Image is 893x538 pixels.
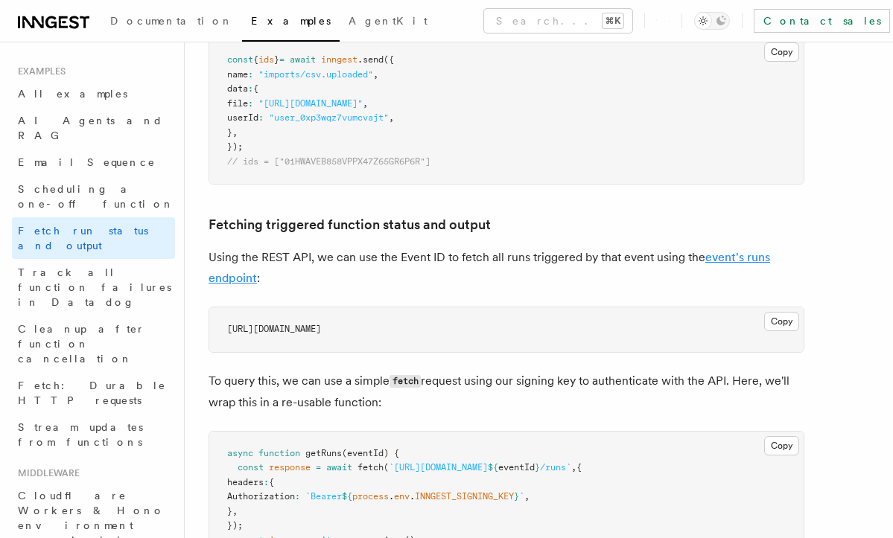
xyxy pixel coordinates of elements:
span: } [227,506,232,516]
a: AgentKit [340,4,436,40]
a: Contact sales [754,9,890,33]
span: "[URL][DOMAIN_NAME]" [258,98,363,109]
span: : [258,112,264,123]
span: // ids = ["01HWAVEB858VPPX47Z65GR6P6R"] [227,156,430,167]
span: getRuns [305,448,342,458]
span: [URL][DOMAIN_NAME] [227,324,321,334]
a: Fetch run status and output [12,217,175,259]
span: } [274,54,279,65]
span: Documentation [110,15,233,27]
span: = [316,462,321,473]
span: fetch [357,462,384,473]
span: { [253,83,258,94]
span: AI Agents and RAG [18,115,163,141]
span: { [269,477,274,487]
a: Fetch: Durable HTTP requests [12,372,175,414]
span: { [576,462,582,473]
span: = [279,54,285,65]
span: ( [384,462,389,473]
span: }); [227,520,243,531]
span: data [227,83,248,94]
a: Scheduling a one-off function [12,176,175,217]
span: : [248,98,253,109]
a: Cleanup after function cancellation [12,316,175,372]
span: , [232,506,238,516]
span: . [410,491,415,502]
span: `[URL][DOMAIN_NAME] [389,462,488,473]
span: { [253,54,258,65]
span: .send [357,54,384,65]
span: } [535,462,540,473]
span: , [363,98,368,109]
a: Email Sequence [12,149,175,176]
span: Authorization [227,491,295,502]
span: Stream updates from functions [18,421,143,448]
span: await [326,462,352,473]
span: All examples [18,88,127,100]
a: Examples [242,4,340,42]
button: Search...⌘K [484,9,632,33]
span: , [232,127,238,138]
span: process [352,491,389,502]
span: Fetch run status and output [18,225,148,252]
span: ids [258,54,274,65]
span: }); [227,141,243,152]
span: userId [227,112,258,123]
span: "imports/csv.uploaded" [258,69,373,80]
button: Copy [764,312,799,331]
span: headers [227,477,264,487]
a: Stream updates from functions [12,414,175,455]
span: Fetch: Durable HTTP requests [18,380,166,406]
span: eventId [498,462,535,473]
span: name [227,69,248,80]
a: Documentation [101,4,242,40]
span: INNGEST_SIGNING_KEY [415,491,514,502]
span: (eventId) { [342,448,399,458]
span: ` [519,491,524,502]
a: All examples [12,80,175,107]
span: Email Sequence [18,156,156,168]
p: To query this, we can use a simple request using our signing key to authenticate with the API. He... [209,371,804,413]
a: Fetching triggered function status and output [209,214,491,235]
span: } [227,127,232,138]
span: . [389,491,394,502]
span: function [258,448,300,458]
span: Examples [12,65,66,77]
span: Track all function failures in Datadog [18,266,171,308]
span: , [571,462,576,473]
span: inngest [321,54,357,65]
span: Middleware [12,467,80,479]
span: await [290,54,316,65]
span: , [524,491,530,502]
kbd: ⌘K [603,13,623,28]
span: AgentKit [349,15,428,27]
span: const [238,462,264,473]
span: response [269,462,311,473]
button: Toggle dark mode [694,12,730,30]
span: ({ [384,54,394,65]
span: `Bearer [305,491,342,502]
button: Copy [764,436,799,455]
span: , [389,112,394,123]
span: const [227,54,253,65]
span: : [264,477,269,487]
button: Copy [764,42,799,62]
a: Track all function failures in Datadog [12,259,175,316]
span: : [248,83,253,94]
span: env [394,491,410,502]
p: Using the REST API, we can use the Event ID to fetch all runs triggered by that event using the : [209,247,804,289]
a: AI Agents and RAG [12,107,175,149]
span: } [514,491,519,502]
span: ${ [342,491,352,502]
code: fetch [390,375,421,388]
span: /runs` [540,462,571,473]
span: Scheduling a one-off function [18,183,174,210]
span: : [295,491,300,502]
span: file [227,98,248,109]
span: Examples [251,15,331,27]
span: : [248,69,253,80]
span: async [227,448,253,458]
span: , [373,69,378,80]
span: ${ [488,462,498,473]
span: "user_0xp3wqz7vumcvajt" [269,112,389,123]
